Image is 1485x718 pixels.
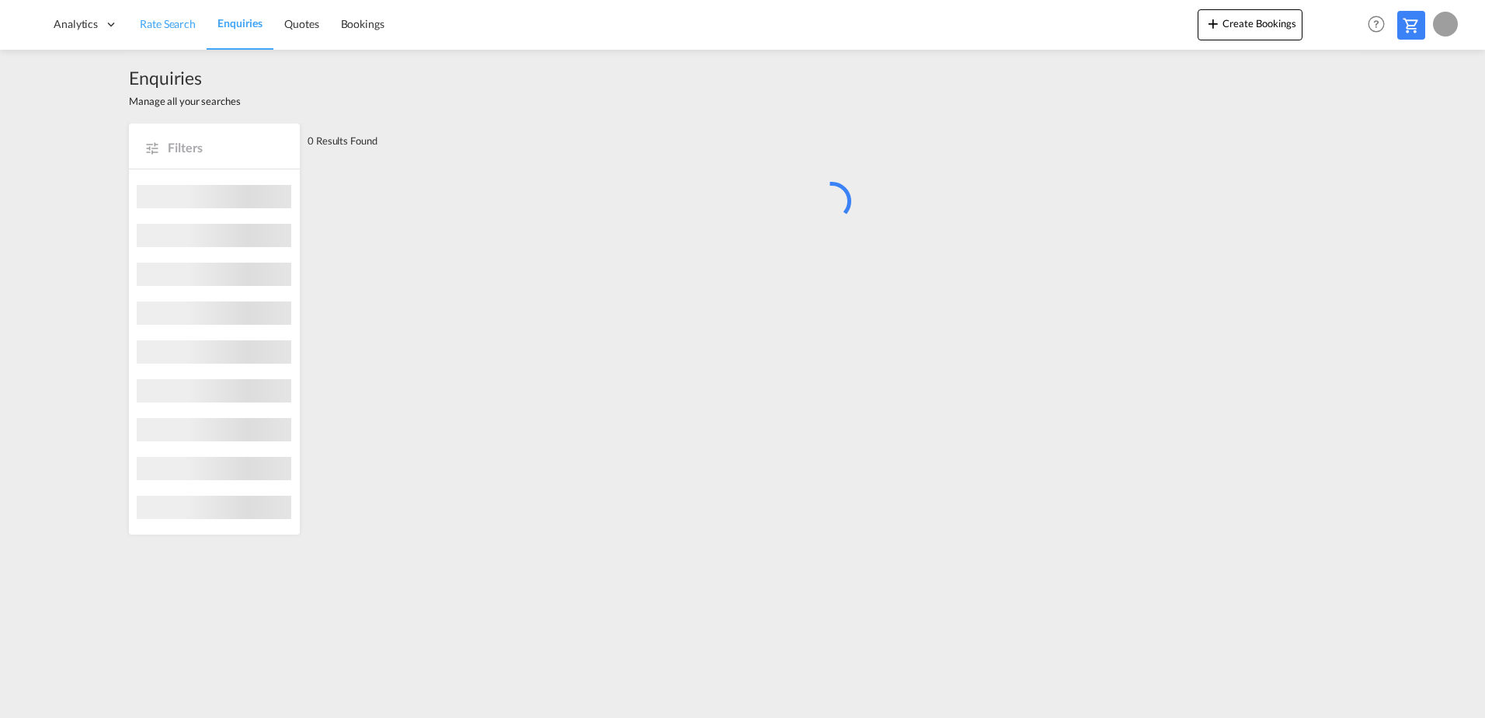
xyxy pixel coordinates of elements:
span: Enquiries [217,16,263,30]
span: Manage all your searches [129,94,241,108]
span: Rate Search [140,17,196,30]
span: Bookings [341,17,384,30]
span: Enquiries [129,65,241,90]
div: Help [1363,11,1397,39]
span: Filters [168,139,284,156]
span: Quotes [284,17,318,30]
div: 0 Results Found [308,124,377,158]
span: Help [1363,11,1389,37]
button: icon-plus 400-fgCreate Bookings [1198,9,1302,40]
span: Analytics [54,16,98,32]
md-icon: icon-plus 400-fg [1204,14,1222,33]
